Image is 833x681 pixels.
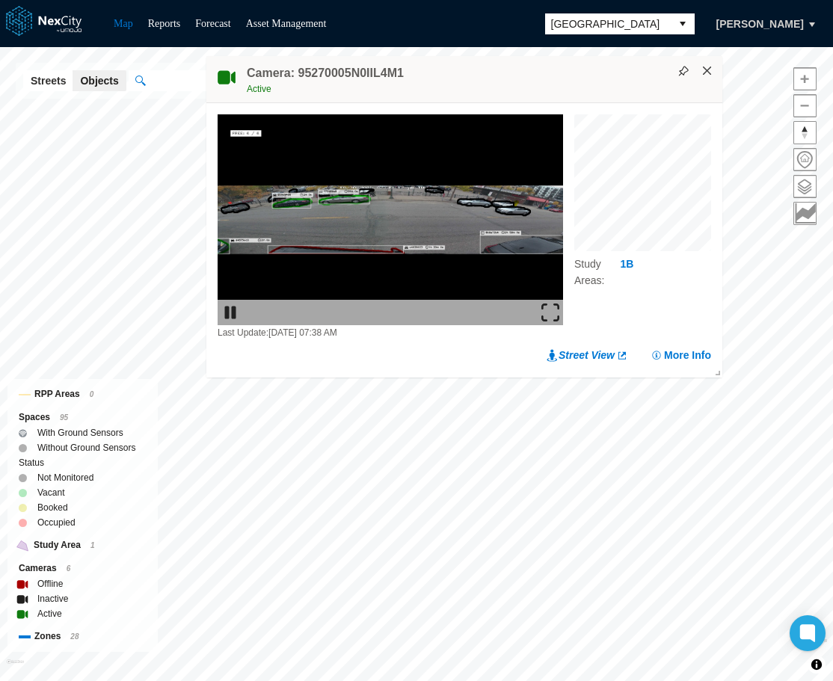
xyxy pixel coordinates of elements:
[19,386,147,402] div: RPP Areas
[247,84,271,94] span: Active
[620,256,633,271] span: 1B
[551,16,665,31] span: [GEOGRAPHIC_DATA]
[80,73,118,88] span: Objects
[73,70,126,91] button: Objects
[60,413,68,422] span: 95
[218,114,563,325] img: video
[114,18,133,29] a: Map
[221,303,239,321] img: play
[7,659,24,677] a: Mapbox homepage
[794,95,816,117] span: Zoom out
[37,470,93,485] label: Not Monitored
[148,18,181,29] a: Reports
[19,561,147,576] div: Cameras
[37,606,62,621] label: Active
[246,18,327,29] a: Asset Management
[90,541,95,549] span: 1
[19,410,147,425] div: Spaces
[541,303,559,321] img: expand
[793,148,817,171] button: Home
[671,13,695,34] button: select
[67,564,71,573] span: 6
[701,11,820,37] button: [PERSON_NAME]
[793,175,817,198] button: Layers management
[195,18,230,29] a: Forecast
[37,440,135,455] label: Without Ground Sensors
[574,114,719,259] canvas: Map
[793,202,817,225] button: Key metrics
[793,121,817,144] button: Reset bearing to north
[19,629,147,644] div: Zones
[808,656,826,674] button: Toggle attribution
[619,256,634,272] button: 1B
[547,348,628,363] a: Street View
[23,70,73,91] button: Streets
[37,485,64,500] label: Vacant
[701,64,714,78] button: Close popup
[716,16,804,31] span: [PERSON_NAME]
[794,122,816,144] span: Reset bearing to north
[678,66,689,76] img: svg%3e
[574,256,619,289] label: Study Areas :
[19,537,147,553] div: Study Area
[37,425,123,440] label: With Ground Sensors
[31,73,66,88] span: Streets
[794,68,816,90] span: Zoom in
[37,500,68,515] label: Booked
[37,515,76,530] label: Occupied
[793,67,817,90] button: Zoom in
[664,348,711,363] span: More Info
[793,94,817,117] button: Zoom out
[247,65,404,81] h4: Camera: 95270005N0IIL4M1
[559,348,615,363] span: Street View
[37,591,68,606] label: Inactive
[90,390,94,398] span: 0
[19,455,147,470] div: Status
[218,325,563,340] div: Last Update: [DATE] 07:38 AM
[37,576,63,591] label: Offline
[70,632,79,641] span: 28
[651,348,711,363] button: More Info
[812,656,821,673] span: Toggle attribution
